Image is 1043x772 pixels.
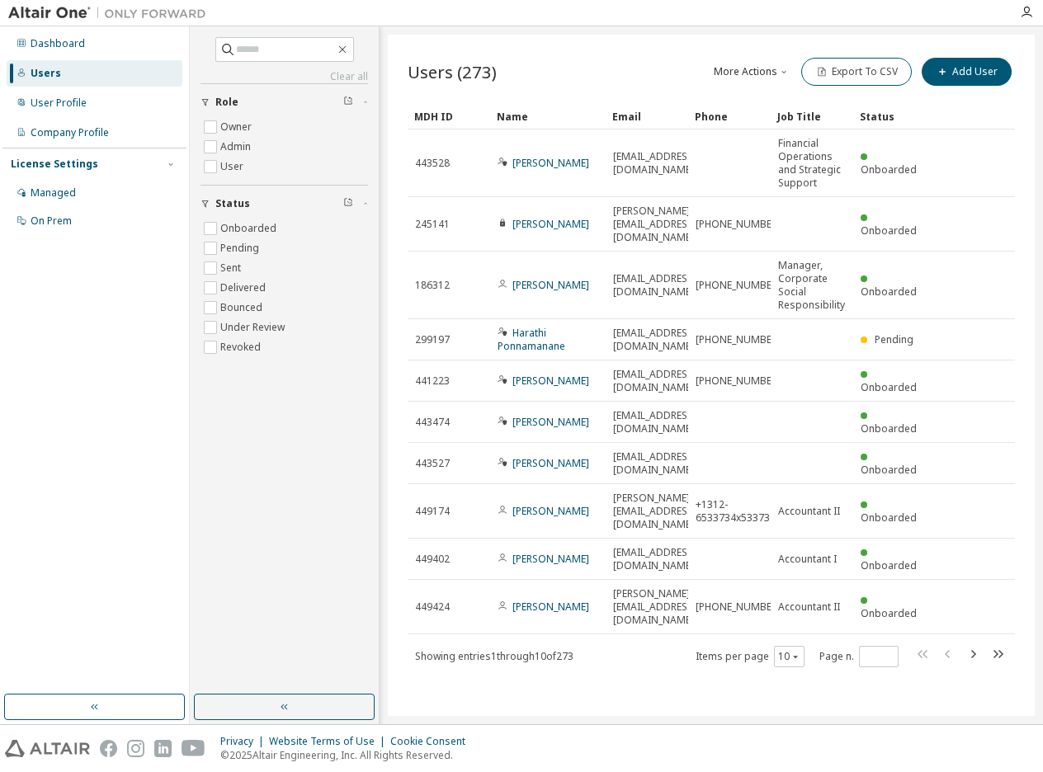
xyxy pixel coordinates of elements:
[778,553,837,566] span: Accountant I
[512,278,589,292] a: [PERSON_NAME]
[512,217,589,231] a: [PERSON_NAME]
[512,552,589,566] a: [PERSON_NAME]
[415,416,450,429] span: 443474
[612,103,682,129] div: Email
[182,740,205,757] img: youtube.svg
[778,650,800,663] button: 10
[269,735,390,748] div: Website Terms of Use
[31,214,72,228] div: On Prem
[100,740,117,757] img: facebook.svg
[801,58,912,86] button: Export To CSV
[861,224,917,238] span: Onboarded
[215,96,238,109] span: Role
[860,103,929,129] div: Status
[922,58,1012,86] button: Add User
[819,646,899,667] span: Page n.
[613,546,696,572] span: [EMAIL_ADDRESS][DOMAIN_NAME]
[201,186,368,222] button: Status
[613,327,696,353] span: [EMAIL_ADDRESS][DOMAIN_NAME]
[613,272,696,299] span: [EMAIL_ADDRESS][DOMAIN_NAME]
[343,197,353,210] span: Clear filter
[220,219,280,238] label: Onboarded
[31,67,61,80] div: Users
[512,374,589,388] a: [PERSON_NAME]
[696,646,805,667] span: Items per page
[861,380,917,394] span: Onboarded
[613,450,696,477] span: [EMAIL_ADDRESS][DOMAIN_NAME]
[220,137,254,157] label: Admin
[696,374,781,388] span: [PHONE_NUMBER]
[498,326,565,353] a: Harathi Ponnamanane
[861,162,917,177] span: Onboarded
[415,553,450,566] span: 449402
[415,333,450,346] span: 299197
[861,285,917,299] span: Onboarded
[5,740,90,757] img: altair_logo.svg
[154,740,172,757] img: linkedin.svg
[415,157,450,170] span: 443528
[390,735,475,748] div: Cookie Consent
[415,649,573,663] span: Showing entries 1 through 10 of 273
[512,156,589,170] a: [PERSON_NAME]
[512,456,589,470] a: [PERSON_NAME]
[861,511,917,525] span: Onboarded
[777,103,847,129] div: Job Title
[415,457,450,470] span: 443527
[31,126,109,139] div: Company Profile
[220,117,255,137] label: Owner
[31,96,87,110] div: User Profile
[696,279,781,292] span: [PHONE_NUMBER]
[861,421,917,435] span: Onboarded
[696,333,781,346] span: [PHONE_NUMBER]
[11,158,98,171] div: License Settings
[415,279,450,292] span: 186312
[415,505,450,518] span: 449174
[613,587,696,627] span: [PERSON_NAME][EMAIL_ADDRESS][DOMAIN_NAME]
[201,84,368,120] button: Role
[861,558,917,572] span: Onboarded
[31,186,76,200] div: Managed
[695,103,764,129] div: Phone
[497,103,599,129] div: Name
[613,150,696,177] span: [EMAIL_ADDRESS][DOMAIN_NAME]
[613,205,696,244] span: [PERSON_NAME][EMAIL_ADDRESS][DOMAIN_NAME]
[861,606,917,620] span: Onboarded
[415,218,450,231] span: 245141
[343,96,353,109] span: Clear filter
[201,70,368,83] a: Clear all
[613,368,696,394] span: [EMAIL_ADDRESS][DOMAIN_NAME]
[696,600,781,614] span: [PHONE_NUMBER]
[415,374,450,388] span: 441223
[415,600,450,614] span: 449424
[778,600,840,614] span: Accountant II
[408,60,497,83] span: Users (273)
[127,740,144,757] img: instagram.svg
[512,600,589,614] a: [PERSON_NAME]
[861,463,917,477] span: Onboarded
[31,37,85,50] div: Dashboard
[778,137,846,190] span: Financial Operations and Strategic Support
[778,505,840,518] span: Accountant II
[414,103,484,129] div: MDH ID
[220,298,266,318] label: Bounced
[613,492,696,531] span: [PERSON_NAME][EMAIL_ADDRESS][DOMAIN_NAME]
[220,278,269,298] label: Delivered
[8,5,215,21] img: Altair One
[512,504,589,518] a: [PERSON_NAME]
[696,218,781,231] span: [PHONE_NUMBER]
[696,498,776,525] span: +1312-6533734x533734
[220,157,247,177] label: User
[778,259,846,312] span: Manager, Corporate Social Responsibility
[220,735,269,748] div: Privacy
[220,748,475,762] p: © 2025 Altair Engineering, Inc. All Rights Reserved.
[215,197,250,210] span: Status
[512,415,589,429] a: [PERSON_NAME]
[220,337,264,357] label: Revoked
[613,409,696,435] span: [EMAIL_ADDRESS][DOMAIN_NAME]
[875,332,913,346] span: Pending
[220,318,288,337] label: Under Review
[220,258,244,278] label: Sent
[712,58,791,86] button: More Actions
[220,238,262,258] label: Pending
